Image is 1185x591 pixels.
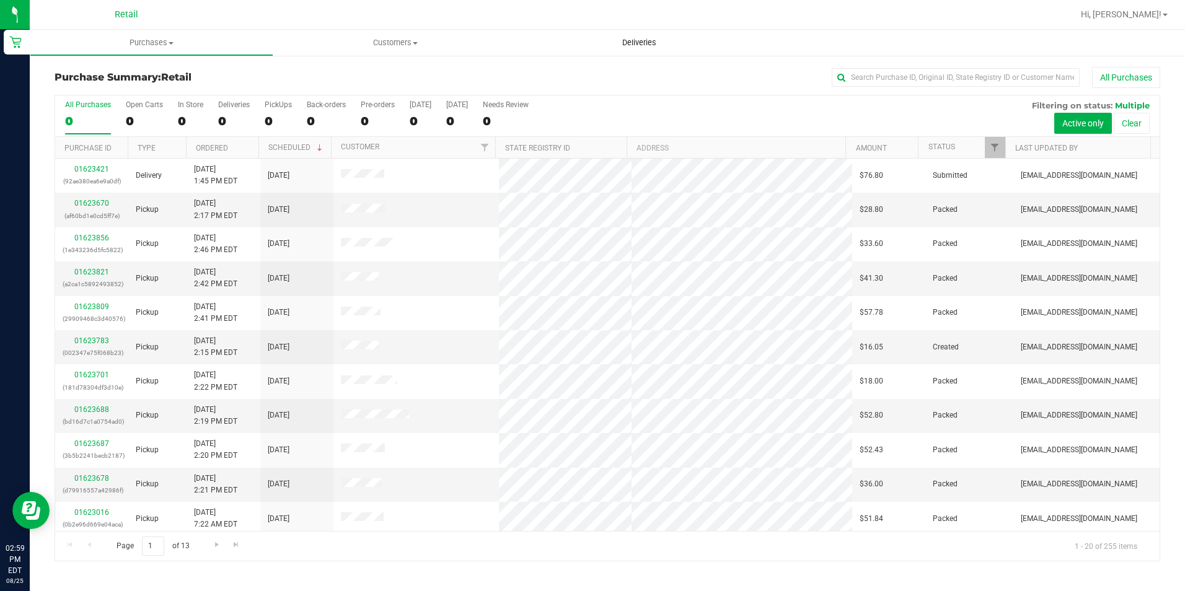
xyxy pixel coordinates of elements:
[933,444,958,456] span: Packed
[446,100,468,109] div: [DATE]
[136,375,159,387] span: Pickup
[30,37,273,48] span: Purchases
[860,204,883,216] span: $28.80
[832,68,1080,87] input: Search Purchase ID, Original ID, State Registry ID or Customer Name...
[1054,113,1112,134] button: Active only
[268,143,325,152] a: Scheduled
[1021,375,1137,387] span: [EMAIL_ADDRESS][DOMAIN_NAME]
[268,341,289,353] span: [DATE]
[606,37,673,48] span: Deliveries
[274,37,516,48] span: Customers
[63,313,121,325] p: (29909468c3d40576)
[341,142,379,151] a: Customer
[860,513,883,525] span: $51.84
[138,144,156,152] a: Type
[933,375,958,387] span: Packed
[1081,9,1161,19] span: Hi, [PERSON_NAME]!
[63,450,121,462] p: (3b5b2241becb2187)
[136,478,159,490] span: Pickup
[933,307,958,318] span: Packed
[74,234,109,242] a: 01623856
[268,170,289,182] span: [DATE]
[63,175,121,187] p: (92ae380ea6e9a0df)
[126,114,163,128] div: 0
[1115,100,1150,110] span: Multiple
[933,273,958,284] span: Packed
[307,114,346,128] div: 0
[65,114,111,128] div: 0
[136,204,159,216] span: Pickup
[475,137,495,158] a: Filter
[268,444,289,456] span: [DATE]
[9,36,22,48] inline-svg: Retail
[106,536,200,556] span: Page of 13
[63,244,121,256] p: (1e343236d5fc5822)
[196,144,228,152] a: Ordered
[194,438,237,462] span: [DATE] 2:20 PM EDT
[268,273,289,284] span: [DATE]
[268,375,289,387] span: [DATE]
[194,473,237,496] span: [DATE] 2:21 PM EDT
[136,409,159,421] span: Pickup
[218,100,250,109] div: Deliveries
[136,444,159,456] span: Pickup
[74,439,109,448] a: 01623687
[194,369,237,393] span: [DATE] 2:22 PM EDT
[268,307,289,318] span: [DATE]
[136,273,159,284] span: Pickup
[136,341,159,353] span: Pickup
[30,30,273,56] a: Purchases
[142,536,164,556] input: 1
[268,238,289,250] span: [DATE]
[194,232,237,256] span: [DATE] 2:46 PM EDT
[74,336,109,345] a: 01623783
[218,114,250,128] div: 0
[860,307,883,318] span: $57.78
[63,347,121,359] p: (002347e75f068b23)
[227,536,245,553] a: Go to the last page
[194,164,237,187] span: [DATE] 1:45 PM EDT
[933,238,958,250] span: Packed
[860,273,883,284] span: $41.30
[483,100,529,109] div: Needs Review
[860,375,883,387] span: $18.00
[1021,307,1137,318] span: [EMAIL_ADDRESS][DOMAIN_NAME]
[63,210,121,222] p: (af60bd1e0cd5ff7e)
[361,100,395,109] div: Pre-orders
[64,144,112,152] a: Purchase ID
[860,341,883,353] span: $16.05
[178,114,203,128] div: 0
[505,144,570,152] a: State Registry ID
[6,576,24,585] p: 08/25
[161,71,192,83] span: Retail
[1021,170,1137,182] span: [EMAIL_ADDRESS][DOMAIN_NAME]
[136,307,159,318] span: Pickup
[65,100,111,109] div: All Purchases
[74,165,109,173] a: 01623421
[1032,100,1112,110] span: Filtering on status:
[1021,341,1137,353] span: [EMAIL_ADDRESS][DOMAIN_NAME]
[933,170,967,182] span: Submitted
[856,144,887,152] a: Amount
[933,513,958,525] span: Packed
[265,100,292,109] div: PickUps
[1021,238,1137,250] span: [EMAIL_ADDRESS][DOMAIN_NAME]
[1114,113,1150,134] button: Clear
[1021,273,1137,284] span: [EMAIL_ADDRESS][DOMAIN_NAME]
[860,170,883,182] span: $76.80
[933,478,958,490] span: Packed
[6,543,24,576] p: 02:59 PM EDT
[136,238,159,250] span: Pickup
[268,513,289,525] span: [DATE]
[268,478,289,490] span: [DATE]
[483,114,529,128] div: 0
[194,507,237,530] span: [DATE] 7:22 AM EDT
[63,416,121,427] p: (bd16d7c1a0754ad0)
[1021,204,1137,216] span: [EMAIL_ADDRESS][DOMAIN_NAME]
[410,114,431,128] div: 0
[126,100,163,109] div: Open Carts
[265,114,292,128] div: 0
[860,478,883,490] span: $36.00
[136,170,162,182] span: Delivery
[194,404,237,427] span: [DATE] 2:19 PM EDT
